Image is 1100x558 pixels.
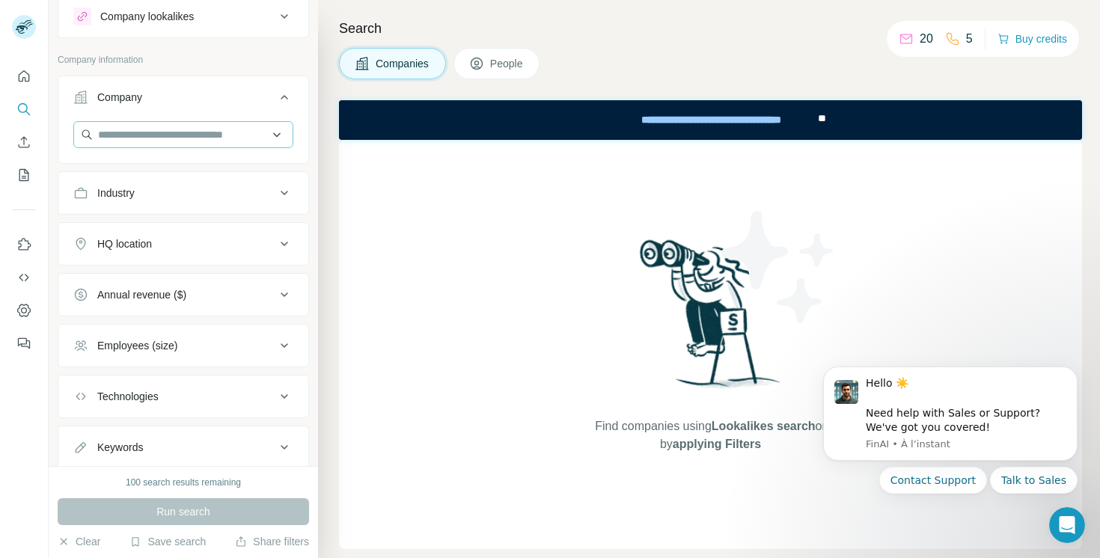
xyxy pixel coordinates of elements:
div: Keywords [97,440,143,455]
button: My lists [12,162,36,188]
button: Company [58,79,308,121]
button: Use Surfe on LinkedIn [12,231,36,258]
div: Company lookalikes [100,9,194,24]
button: Quick start [12,63,36,90]
div: Annual revenue ($) [97,287,186,302]
h4: Search [339,18,1082,39]
div: 100 search results remaining [126,476,241,489]
button: Enrich CSV [12,129,36,156]
p: Company information [58,53,309,67]
span: Lookalikes search [712,420,816,432]
div: Technologies [97,389,159,404]
button: Employees (size) [58,328,308,364]
button: Use Surfe API [12,264,36,291]
button: Industry [58,175,308,211]
button: HQ location [58,226,308,262]
span: Companies [376,56,430,71]
button: Technologies [58,378,308,414]
div: Industry [97,186,135,200]
button: Save search [129,534,206,549]
img: Surfe Illustration - Stars [711,200,846,334]
button: Search [12,96,36,123]
button: Share filters [235,534,309,549]
iframe: Intercom live chat [1049,507,1085,543]
span: Find companies using or by [590,417,830,453]
img: Surfe Illustration - Woman searching with binoculars [633,236,789,402]
span: applying Filters [673,438,761,450]
button: Dashboard [12,297,36,324]
iframe: Banner [339,100,1082,140]
p: 20 [920,30,933,48]
p: 5 [966,30,973,48]
div: HQ location [97,236,152,251]
div: Employees (size) [97,338,177,353]
div: Company [97,90,142,105]
iframe: Intercom notifications message [801,348,1100,551]
button: Clear [58,534,100,549]
button: Keywords [58,429,308,465]
button: Buy credits [997,28,1067,49]
span: People [490,56,525,71]
button: Annual revenue ($) [58,277,308,313]
button: Feedback [12,330,36,357]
